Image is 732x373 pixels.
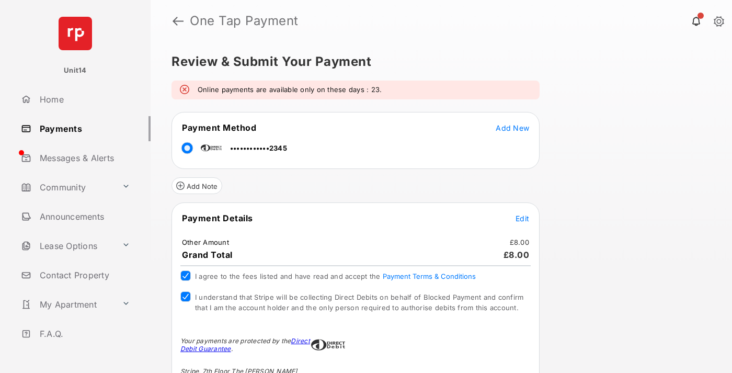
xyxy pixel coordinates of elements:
[17,292,118,317] a: My Apartment
[17,204,151,229] a: Announcements
[17,175,118,200] a: Community
[504,250,530,260] span: £8.00
[17,233,118,258] a: Lease Options
[182,122,256,133] span: Payment Method
[59,17,92,50] img: svg+xml;base64,PHN2ZyB4bWxucz0iaHR0cDovL3d3dy53My5vcmcvMjAwMC9zdmciIHdpZHRoPSI2NCIgaGVpZ2h0PSI2NC...
[496,122,529,133] button: Add New
[180,337,311,353] div: Your payments are protected by the .
[190,15,299,27] strong: One Tap Payment
[17,87,151,112] a: Home
[171,55,703,68] h5: Review & Submit Your Payment
[230,144,287,152] span: ••••••••••••2345
[182,213,253,223] span: Payment Details
[180,337,310,353] a: Direct Debit Guarantee
[198,85,382,95] em: Online payments are available only on these days : 23.
[17,116,151,141] a: Payments
[17,263,151,288] a: Contact Property
[64,65,87,76] p: Unit14
[509,238,530,247] td: £8.00
[516,214,529,223] span: Edit
[516,213,529,223] button: Edit
[171,177,222,194] button: Add Note
[17,321,151,346] a: F.A.Q.
[181,238,230,247] td: Other Amount
[383,272,476,280] button: I agree to the fees listed and have read and accept the
[195,272,476,280] span: I agree to the fees listed and have read and accept the
[17,145,151,171] a: Messages & Alerts
[182,250,233,260] span: Grand Total
[496,123,529,132] span: Add New
[195,293,523,312] span: I understand that Stripe will be collecting Direct Debits on behalf of Blocked Payment and confir...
